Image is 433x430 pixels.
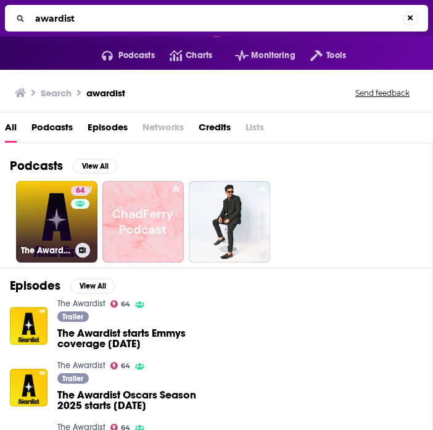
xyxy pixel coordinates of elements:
[10,278,115,293] a: EpisodesView All
[10,158,117,174] a: PodcastsView All
[118,47,155,64] span: Podcasts
[57,328,198,349] a: The Awardist starts Emmys coverage April 4th, 2024
[57,390,198,411] span: The Awardist Oscars Season 2025 starts [DATE]
[30,9,403,28] input: Search...
[70,279,115,293] button: View All
[41,87,72,99] h3: Search
[155,46,212,65] a: Charts
[199,117,231,143] a: Credits
[10,158,63,174] h2: Podcasts
[62,313,83,321] span: Trailer
[21,245,70,256] h3: The Awardist
[57,328,198,349] span: The Awardist starts Emmys coverage [DATE]
[71,186,89,196] a: 64
[31,117,73,143] a: Podcasts
[10,369,47,407] img: The Awardist Oscars Season 2025 starts October 3rd, 2024
[295,46,346,65] button: open menu
[10,307,47,345] img: The Awardist starts Emmys coverage April 4th, 2024
[10,278,60,293] h2: Episodes
[86,87,125,99] h3: awardist
[121,363,130,369] span: 64
[57,298,105,309] a: The Awardist
[16,181,97,263] a: 64The Awardist
[88,117,128,143] a: Episodes
[73,159,117,174] button: View All
[186,47,212,64] span: Charts
[110,300,131,308] a: 64
[110,362,131,369] a: 64
[76,185,85,197] span: 64
[245,117,264,143] span: Lists
[220,46,295,65] button: open menu
[5,5,428,32] div: Search...
[121,301,130,307] span: 64
[5,117,17,143] a: All
[352,88,413,98] button: Send feedback
[57,390,198,411] a: The Awardist Oscars Season 2025 starts October 3rd, 2024
[62,375,83,382] span: Trailer
[87,46,155,65] button: open menu
[142,117,184,143] span: Networks
[57,360,105,371] a: The Awardist
[326,47,346,64] span: Tools
[251,47,295,64] span: Monitoring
